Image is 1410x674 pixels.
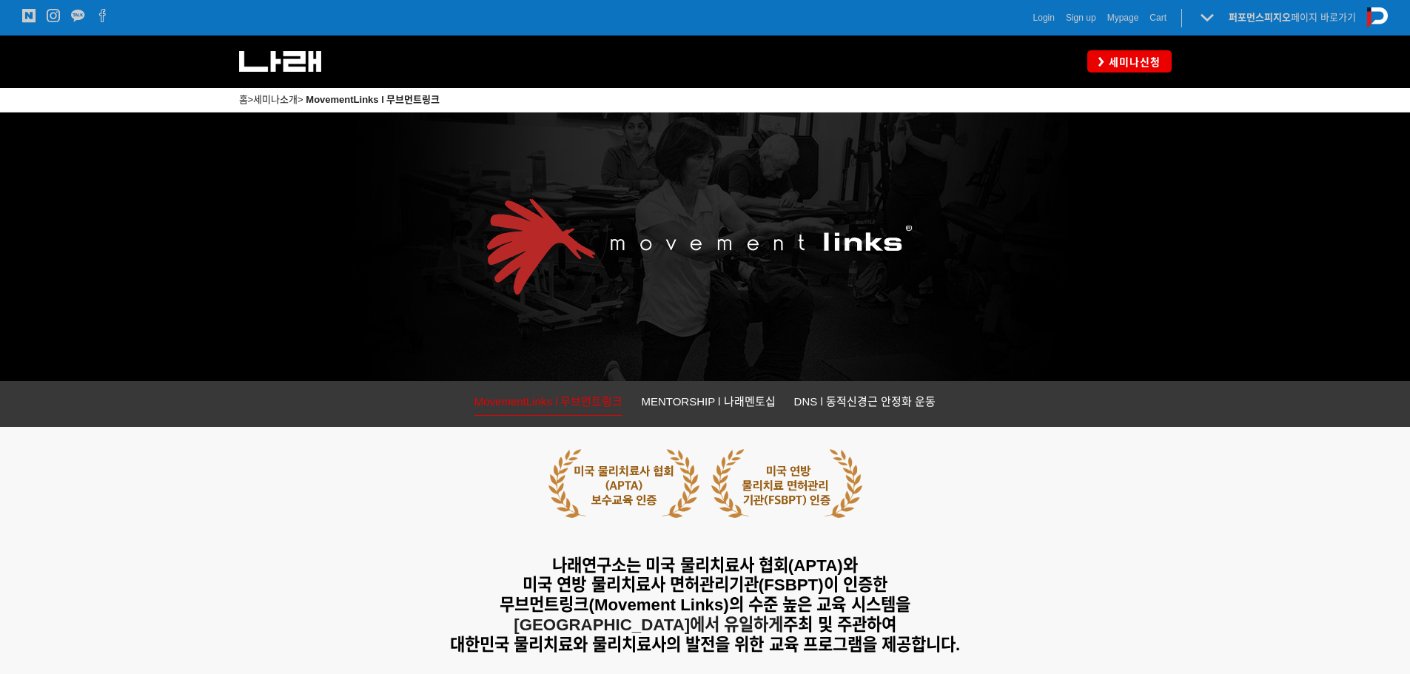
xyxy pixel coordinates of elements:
img: 5cb643d1b3402.png [548,449,862,518]
a: 세미나소개 [253,94,298,105]
a: Sign up [1066,10,1096,25]
span: 세미나신청 [1104,55,1161,70]
a: MovementLinks l 무브먼트링크 [474,392,623,416]
span: DNS l 동적신경근 안정화 운동 [794,395,936,408]
span: 미국 연방 물리치료사 면허관리기관(FSBPT)이 인증한 [523,576,887,594]
strong: [GEOGRAPHIC_DATA]에서 유일하게 [514,616,783,634]
a: 세미나신청 [1087,50,1172,72]
a: DNS l 동적신경근 안정화 운동 [794,392,936,415]
a: 홈 [239,94,248,105]
span: MENTORSHIP l 나래멘토십 [641,395,775,408]
a: MovementLinks l 무브먼트링크 [306,94,440,105]
span: 무브먼트링크(Movement Links)의 수준 높은 교육 시스템을 [500,596,910,614]
a: MENTORSHIP l 나래멘토십 [641,392,775,415]
p: > > [239,92,1172,108]
span: 대한민국 물리치료와 물리치료사의 발전을 위한 교육 프로그램을 제공합니다. [450,636,961,654]
span: MovementLinks l 무브먼트링크 [474,395,623,408]
a: 퍼포먼스피지오페이지 바로가기 [1229,12,1356,23]
strong: 퍼포먼스피지오 [1229,12,1291,23]
span: 주최 및 주관하여 [783,616,896,634]
a: Login [1033,10,1055,25]
span: 나래연구소는 미국 물리치료사 협회(APTA)와 [552,556,857,575]
a: Cart [1149,10,1166,25]
a: Mypage [1107,10,1139,25]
